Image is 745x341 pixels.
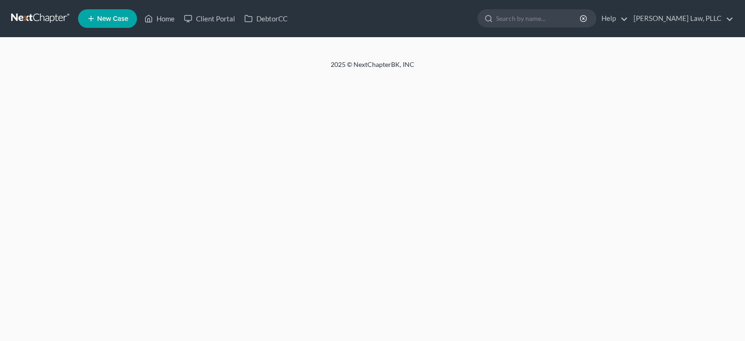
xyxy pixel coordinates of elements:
a: DebtorCC [240,10,292,27]
input: Search by name... [496,10,581,27]
div: 2025 © NextChapterBK, INC [108,60,637,77]
a: Help [597,10,628,27]
a: [PERSON_NAME] Law, PLLC [629,10,733,27]
span: New Case [97,15,128,22]
a: Home [140,10,179,27]
a: Client Portal [179,10,240,27]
